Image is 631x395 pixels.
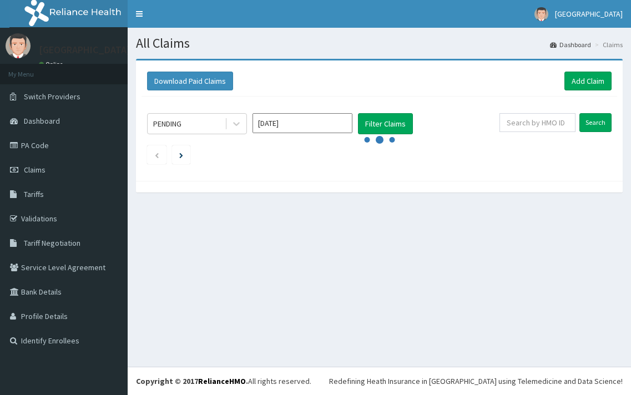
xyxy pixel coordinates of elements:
[24,92,80,102] span: Switch Providers
[534,7,548,21] img: User Image
[136,376,248,386] strong: Copyright © 2017 .
[24,189,44,199] span: Tariffs
[179,150,183,160] a: Next page
[6,33,31,58] img: User Image
[579,113,612,132] input: Search
[39,60,65,68] a: Online
[39,45,130,55] p: [GEOGRAPHIC_DATA]
[592,40,623,49] li: Claims
[128,367,631,395] footer: All rights reserved.
[24,116,60,126] span: Dashboard
[555,9,623,19] span: [GEOGRAPHIC_DATA]
[363,123,396,156] svg: audio-loading
[564,72,612,90] a: Add Claim
[24,165,46,175] span: Claims
[147,72,233,90] button: Download Paid Claims
[499,113,576,132] input: Search by HMO ID
[253,113,352,133] input: Select Month and Year
[198,376,246,386] a: RelianceHMO
[550,40,591,49] a: Dashboard
[154,150,159,160] a: Previous page
[24,238,80,248] span: Tariff Negotiation
[358,113,413,134] button: Filter Claims
[329,376,623,387] div: Redefining Heath Insurance in [GEOGRAPHIC_DATA] using Telemedicine and Data Science!
[153,118,181,129] div: PENDING
[136,36,623,50] h1: All Claims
